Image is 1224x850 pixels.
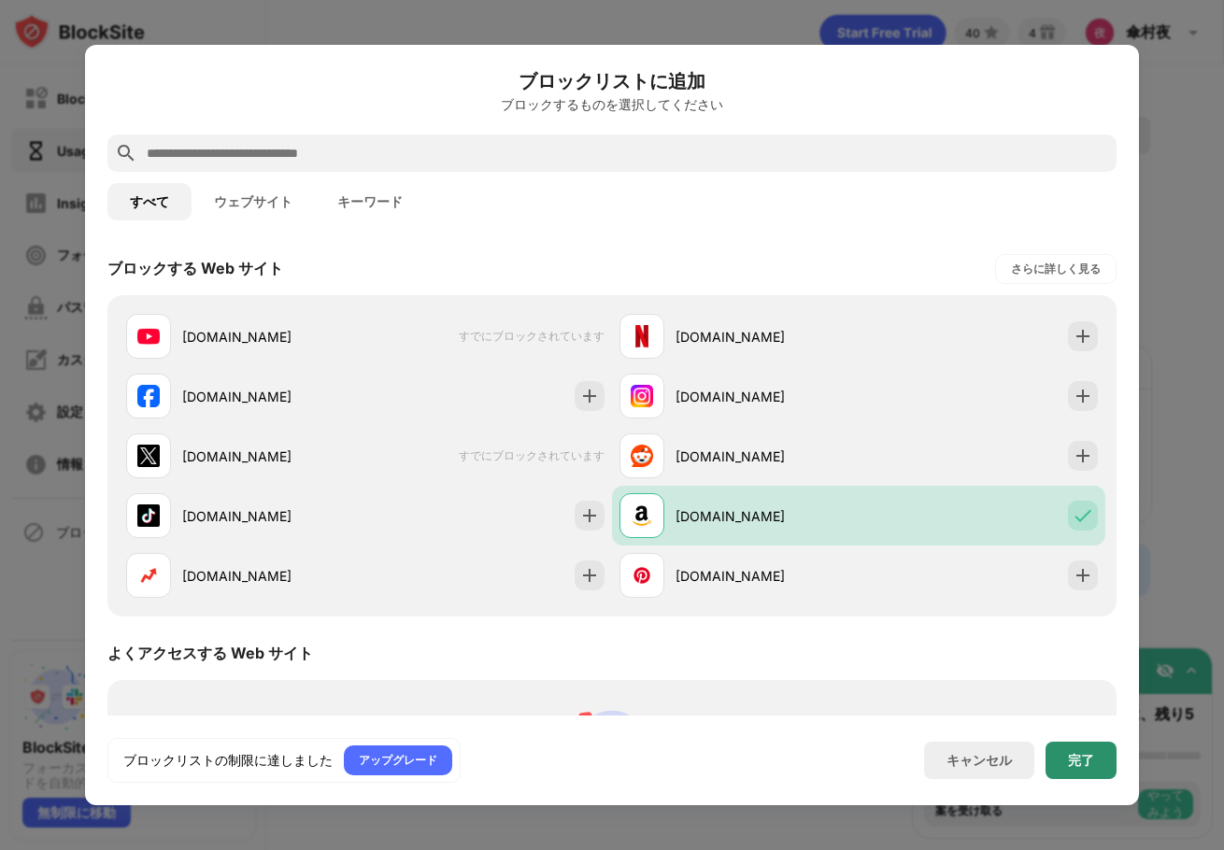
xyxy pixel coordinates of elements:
img: personal-suggestions.svg [567,702,657,792]
div: よくアクセスする Web サイト [107,644,313,664]
span: すでにブロックされています [459,448,605,464]
div: 完了 [1068,753,1094,768]
button: ウェブサイト [192,183,315,220]
img: search.svg [115,142,137,164]
img: favicons [137,445,160,467]
div: さらに詳しく見る [1011,260,1101,278]
img: favicons [137,325,160,347]
div: [DOMAIN_NAME] [182,387,365,406]
div: [DOMAIN_NAME] [182,446,365,466]
div: [DOMAIN_NAME] [676,566,859,586]
div: [DOMAIN_NAME] [676,446,859,466]
img: favicons [631,504,653,527]
div: [DOMAIN_NAME] [182,327,365,347]
div: ブロックリストの制限に達しました [123,751,333,770]
img: favicons [631,445,653,467]
img: favicons [631,564,653,587]
img: favicons [137,564,160,587]
div: ブロックする Web サイト [107,259,283,279]
img: favicons [631,385,653,407]
h6: ブロックリストに追加 [107,67,1117,95]
div: キャンセル [946,752,1012,770]
button: キーワード [315,183,425,220]
div: [DOMAIN_NAME] [676,506,859,526]
span: すでにブロックされています [459,329,605,345]
div: [DOMAIN_NAME] [182,506,365,526]
img: favicons [137,504,160,527]
button: すべて [107,183,192,220]
div: [DOMAIN_NAME] [676,327,859,347]
div: [DOMAIN_NAME] [182,566,365,586]
div: ブロックするものを選択してください [107,97,1117,112]
img: favicons [631,325,653,347]
img: favicons [137,385,160,407]
div: [DOMAIN_NAME] [676,387,859,406]
div: アップグレード [359,751,437,770]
